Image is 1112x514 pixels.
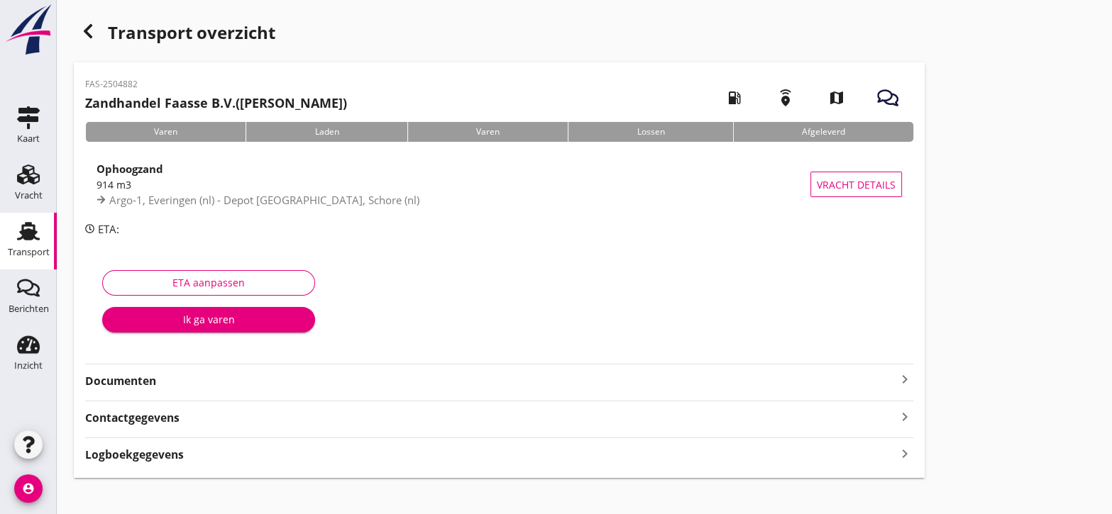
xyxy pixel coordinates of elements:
[85,94,236,111] strong: Zandhandel Faasse B.V.
[85,78,347,91] p: FAS-2504882
[246,122,407,142] div: Laden
[85,447,184,463] strong: Logboekgegevens
[733,122,913,142] div: Afgeleverd
[766,78,805,118] i: emergency_share
[114,312,304,327] div: Ik ga varen
[114,275,303,290] div: ETA aanpassen
[74,17,925,62] h1: Transport overzicht
[85,373,896,389] strong: Documenten
[102,270,315,296] button: ETA aanpassen
[98,222,119,236] span: ETA:
[8,247,50,257] div: Transport
[102,307,315,333] button: Ik ga varen
[85,94,347,113] h2: ([PERSON_NAME])
[3,4,54,56] img: logo-small.a267ee39.svg
[14,474,43,503] i: account_circle
[810,172,902,197] button: Vracht details
[896,444,913,463] i: keyboard_arrow_right
[407,122,568,142] div: Varen
[85,410,180,426] strong: Contactgegevens
[15,191,43,200] div: Vracht
[14,361,43,370] div: Inzicht
[568,122,732,142] div: Lossen
[97,177,810,192] div: 914 m3
[896,371,913,388] i: keyboard_arrow_right
[85,122,246,142] div: Varen
[97,162,163,176] strong: Ophoogzand
[896,407,913,426] i: keyboard_arrow_right
[715,78,754,118] i: local_gas_station
[817,78,857,118] i: map
[85,153,913,216] a: Ophoogzand914 m3Argo-1, Everingen (nl) - Depot [GEOGRAPHIC_DATA], Schore (nl)Vracht details
[9,304,49,313] div: Berichten
[109,193,419,207] span: Argo-1, Everingen (nl) - Depot [GEOGRAPHIC_DATA], Schore (nl)
[817,177,896,192] span: Vracht details
[17,134,40,143] div: Kaart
